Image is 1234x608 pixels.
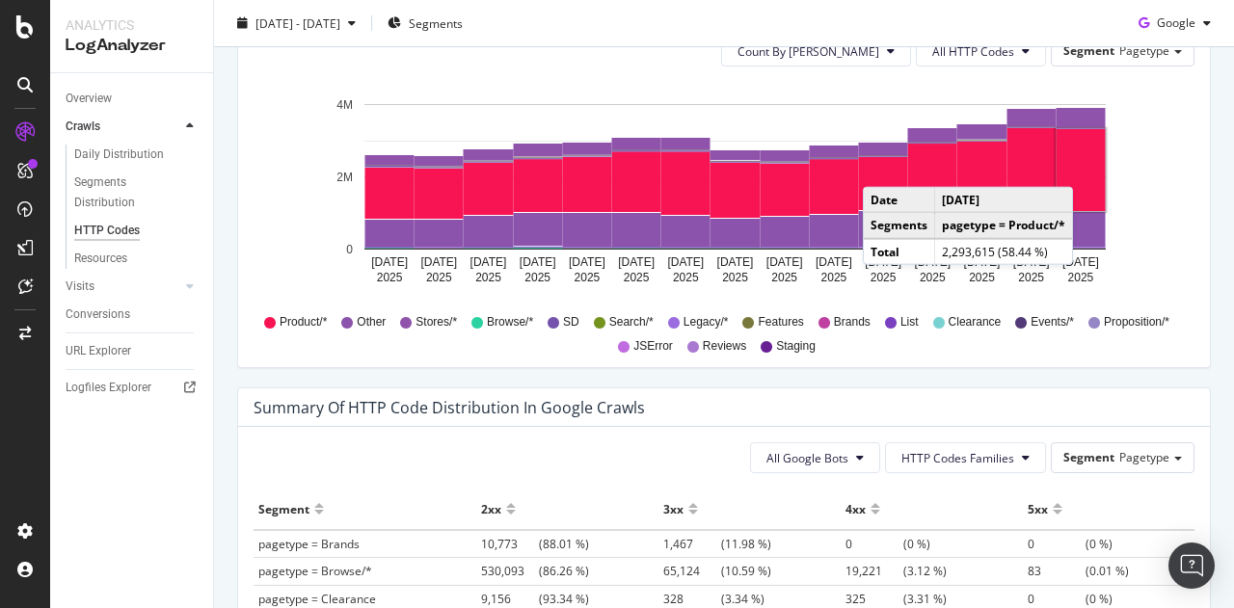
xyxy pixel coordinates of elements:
[1028,536,1086,552] span: 0
[416,314,457,330] span: Stores/*
[816,255,852,269] text: [DATE]
[575,271,601,284] text: 2025
[258,493,309,524] div: Segment
[663,536,771,552] span: (11.98 %)
[845,563,947,579] span: (3.12 %)
[470,255,507,269] text: [DATE]
[280,314,327,330] span: Product/*
[1028,493,1048,524] div: 5xx
[673,271,699,284] text: 2025
[1157,14,1195,31] span: Google
[74,145,164,165] div: Daily Distribution
[845,591,947,607] span: (3.31 %)
[1063,449,1114,465] span: Segment
[663,493,684,524] div: 3xx
[845,536,930,552] span: (0 %)
[1068,271,1094,284] text: 2025
[66,35,198,57] div: LogAnalyzer
[74,172,200,213] a: Segments Distribution
[74,221,140,241] div: HTTP Codes
[420,255,457,269] text: [DATE]
[834,314,871,330] span: Brands
[722,271,748,284] text: 2025
[845,591,903,607] span: 325
[475,271,501,284] text: 2025
[74,145,200,165] a: Daily Distribution
[66,304,130,325] div: Conversions
[766,450,848,466] span: All Google Bots
[663,591,721,607] span: 328
[377,271,403,284] text: 2025
[964,255,1001,269] text: [DATE]
[766,255,803,269] text: [DATE]
[901,450,1014,466] span: HTTP Codes Families
[481,563,539,579] span: 530,093
[663,536,721,552] span: 1,467
[703,338,746,355] span: Reviews
[255,14,340,31] span: [DATE] - [DATE]
[563,314,579,330] span: SD
[66,89,200,109] a: Overview
[609,314,654,330] span: Search/*
[771,271,797,284] text: 2025
[254,398,645,417] div: Summary of HTTP Code Distribution in google crawls
[663,591,765,607] span: (3.34 %)
[738,43,879,60] span: Count By Day
[776,338,816,355] span: Staging
[864,188,935,213] td: Date
[66,277,180,297] a: Visits
[914,255,951,269] text: [DATE]
[409,14,463,31] span: Segments
[1028,563,1086,579] span: 83
[258,591,376,607] span: pagetype = Clearance
[864,238,935,263] td: Total
[481,591,589,607] span: (93.34 %)
[371,255,408,269] text: [DATE]
[520,255,556,269] text: [DATE]
[1018,271,1044,284] text: 2025
[254,82,1180,305] div: A chart.
[74,221,200,241] a: HTTP Codes
[920,271,946,284] text: 2025
[821,271,847,284] text: 2025
[667,255,704,269] text: [DATE]
[74,249,127,269] div: Resources
[258,563,372,579] span: pagetype = Browse/*
[1062,255,1099,269] text: [DATE]
[935,213,1073,239] td: pagetype = Product/*
[969,271,995,284] text: 2025
[1131,8,1219,39] button: Google
[750,442,880,473] button: All Google Bots
[1119,42,1169,59] span: Pagetype
[481,493,501,524] div: 2xx
[66,341,131,361] div: URL Explorer
[66,15,198,35] div: Analytics
[949,314,1002,330] span: Clearance
[380,8,470,39] button: Segments
[864,213,935,239] td: Segments
[1119,449,1169,465] span: Pagetype
[721,36,911,66] button: Count By [PERSON_NAME]
[66,378,151,398] div: Logfiles Explorer
[1063,42,1114,59] span: Segment
[481,563,589,579] span: (86.26 %)
[66,304,200,325] a: Conversions
[845,493,866,524] div: 4xx
[932,43,1014,60] span: All HTTP Codes
[357,314,386,330] span: Other
[758,314,803,330] span: Features
[624,271,650,284] text: 2025
[66,378,200,398] a: Logfiles Explorer
[663,563,771,579] span: (10.59 %)
[916,36,1046,66] button: All HTTP Codes
[74,172,181,213] div: Segments Distribution
[229,8,363,39] button: [DATE] - [DATE]
[684,314,729,330] span: Legacy/*
[481,591,539,607] span: 9,156
[66,277,94,297] div: Visits
[1028,563,1129,579] span: (0.01 %)
[663,563,721,579] span: 65,124
[524,271,550,284] text: 2025
[481,536,539,552] span: 10,773
[935,188,1073,213] td: [DATE]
